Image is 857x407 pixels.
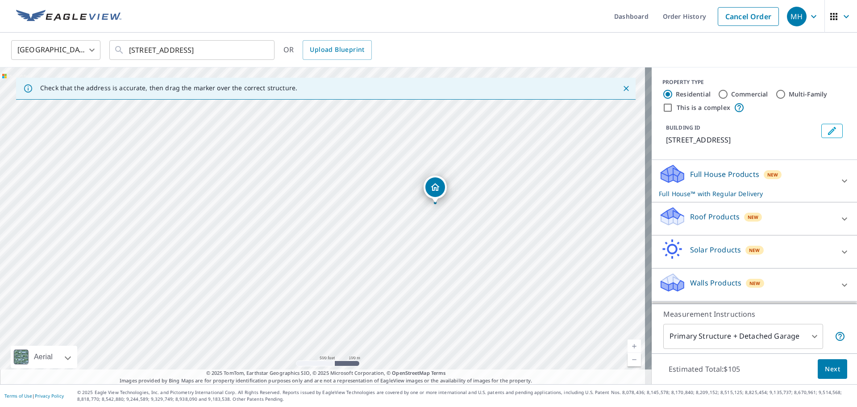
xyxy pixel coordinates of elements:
button: Next [818,359,847,379]
p: BUILDING ID [666,124,700,131]
a: OpenStreetMap [392,369,429,376]
p: © 2025 Eagle View Technologies, Inc. and Pictometry International Corp. All Rights Reserved. Repo... [77,389,853,403]
label: Multi-Family [789,90,828,99]
p: Measurement Instructions [663,309,845,319]
p: Estimated Total: $105 [661,359,747,379]
p: Full House Products [690,169,759,180]
button: Close [620,83,632,94]
input: Search by address or latitude-longitude [129,38,256,63]
span: New [749,247,760,254]
label: Residential [676,90,711,99]
div: Aerial [11,346,77,368]
p: Full House™ with Regular Delivery [659,189,834,198]
div: Walls ProductsNew [659,272,850,298]
div: Primary Structure + Detached Garage [663,324,823,349]
span: Next [825,364,840,375]
span: Upload Blueprint [310,44,364,55]
span: New [767,171,778,178]
div: MH [787,7,807,26]
div: Roof ProductsNew [659,206,850,231]
label: Commercial [731,90,768,99]
span: New [748,214,759,221]
div: [GEOGRAPHIC_DATA] [11,38,100,63]
span: © 2025 TomTom, Earthstar Geographics SIO, © 2025 Microsoft Corporation, © [206,369,446,377]
div: Aerial [31,346,55,368]
p: Roof Products [690,211,740,222]
span: New [749,280,761,287]
a: Current Level 16, Zoom Out [628,353,641,366]
a: Privacy Policy [35,393,64,399]
div: Dropped pin, building 1, Residential property, 25384 105th St Columbus Junction, IA 52738 [424,176,447,203]
label: This is a complex [677,103,730,112]
div: PROPERTY TYPE [662,78,846,86]
div: OR [283,40,372,60]
p: Walls Products [690,277,741,288]
a: Terms [431,369,446,376]
a: Terms of Use [4,393,32,399]
div: Solar ProductsNew [659,239,850,264]
p: [STREET_ADDRESS] [666,134,818,145]
a: Upload Blueprint [303,40,371,60]
img: EV Logo [16,10,121,23]
button: Edit building 1 [821,124,843,138]
p: Solar Products [690,244,741,255]
p: Check that the address is accurate, then drag the marker over the correct structure. [40,84,297,92]
a: Current Level 16, Zoom In [628,340,641,353]
p: | [4,393,64,399]
a: Cancel Order [718,7,779,26]
div: Full House ProductsNewFull House™ with Regular Delivery [659,164,850,198]
span: Your report will include the primary structure and a detached garage if one exists. [835,331,845,342]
